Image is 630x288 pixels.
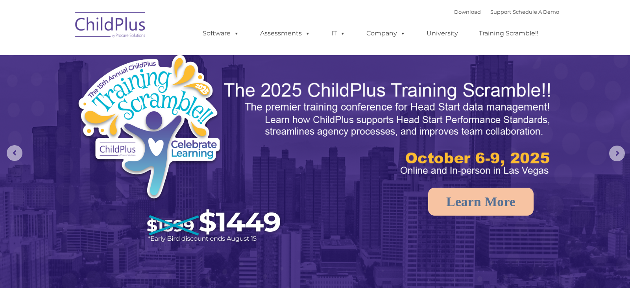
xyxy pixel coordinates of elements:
[419,26,466,41] a: University
[358,26,414,41] a: Company
[471,26,546,41] a: Training Scramble!!
[252,26,318,41] a: Assessments
[454,9,559,15] font: |
[323,26,353,41] a: IT
[490,9,511,15] a: Support
[428,188,534,216] a: Learn More
[513,9,559,15] a: Schedule A Demo
[454,9,481,15] a: Download
[195,26,247,41] a: Software
[71,6,150,46] img: ChildPlus by Procare Solutions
